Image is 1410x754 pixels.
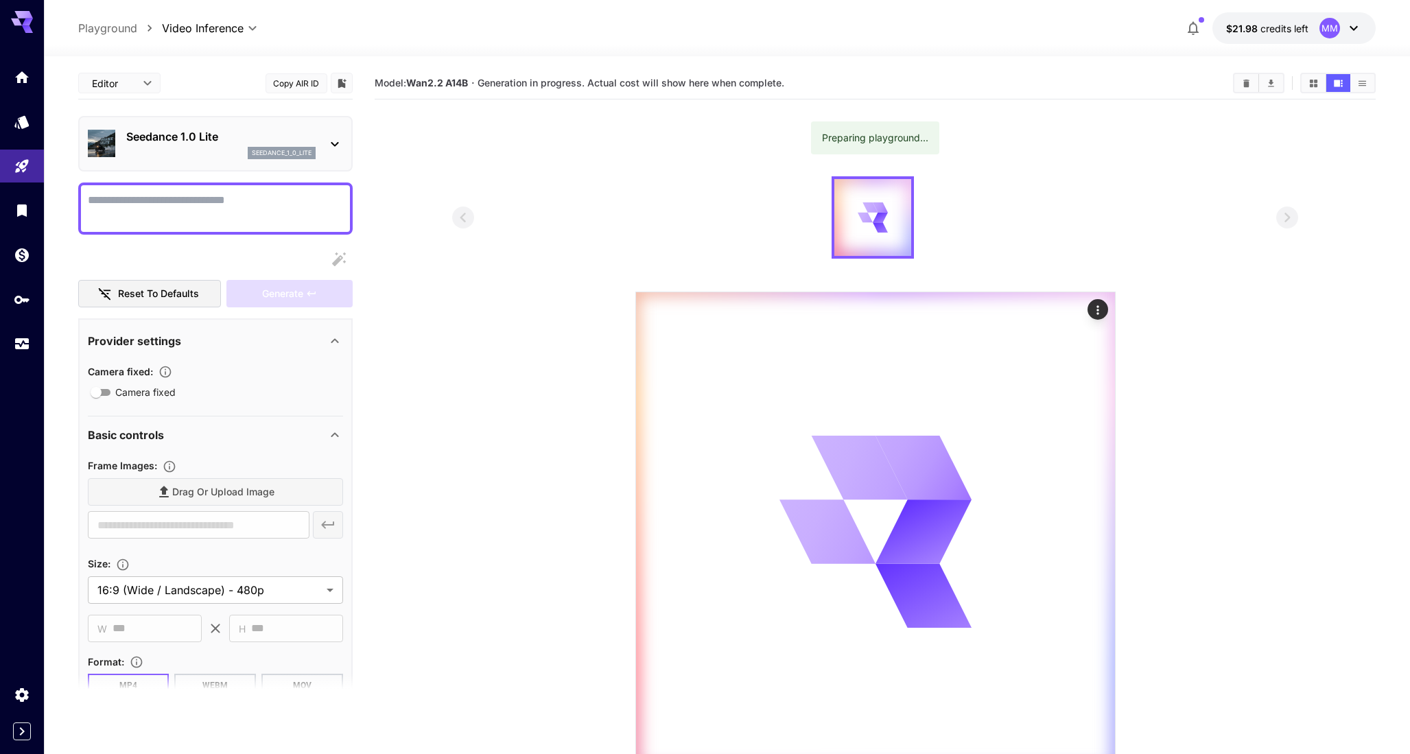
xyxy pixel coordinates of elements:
a: Playground [78,20,137,36]
div: Provider settings [88,325,343,357]
span: H [239,621,246,637]
span: Frame Images : [88,460,157,471]
button: Reset to defaults [78,280,221,308]
div: Seedance 1.0 Liteseedance_1_0_lite [88,123,343,165]
span: Camera fixed [115,385,176,399]
div: Home [14,69,30,86]
div: Settings [14,686,30,703]
span: Editor [92,76,134,91]
div: Show media in grid viewShow media in video viewShow media in list view [1300,73,1376,93]
nav: breadcrumb [78,20,162,36]
div: Usage [14,335,30,353]
div: Models [14,113,30,130]
button: Show media in list view [1350,74,1374,92]
button: Copy AIR ID [266,73,327,93]
div: Preparing playground... [822,126,928,150]
button: Add to library [336,75,348,91]
span: Camera fixed : [88,366,153,377]
button: Download All [1259,74,1283,92]
div: Wallet [14,246,30,263]
p: Basic controls [88,427,164,443]
button: Show media in video view [1326,74,1350,92]
div: Actions [1088,299,1108,320]
span: Video Inference [162,20,244,36]
span: W [97,621,107,637]
div: API Keys [14,291,30,308]
button: Clear All [1234,74,1258,92]
div: Playground [14,158,30,175]
span: Generation in progress. Actual cost will show here when complete. [478,77,784,89]
span: credits left [1260,23,1308,34]
button: Show media in grid view [1302,74,1326,92]
span: Format : [88,656,124,668]
span: Model: [375,77,468,89]
div: MM [1319,18,1340,38]
div: Basic controls [88,419,343,451]
button: $21.9846MM [1212,12,1376,44]
div: Clear AllDownload All [1233,73,1284,93]
button: Choose the file format for the output video. [124,655,149,669]
span: 16:9 (Wide / Landscape) - 480p [97,582,321,598]
b: Wan2.2 A14B [406,77,468,89]
p: Provider settings [88,333,181,349]
p: Seedance 1.0 Lite [126,128,316,145]
button: Expand sidebar [13,722,31,740]
button: Adjust the dimensions of the generated image by specifying its width and height in pixels, or sel... [110,558,135,572]
span: Size : [88,558,110,569]
p: · [471,75,475,91]
button: Upload frame images. [157,460,182,473]
span: $21.98 [1226,23,1260,34]
div: Library [14,202,30,219]
div: $21.9846 [1226,21,1308,36]
p: seedance_1_0_lite [252,148,312,158]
